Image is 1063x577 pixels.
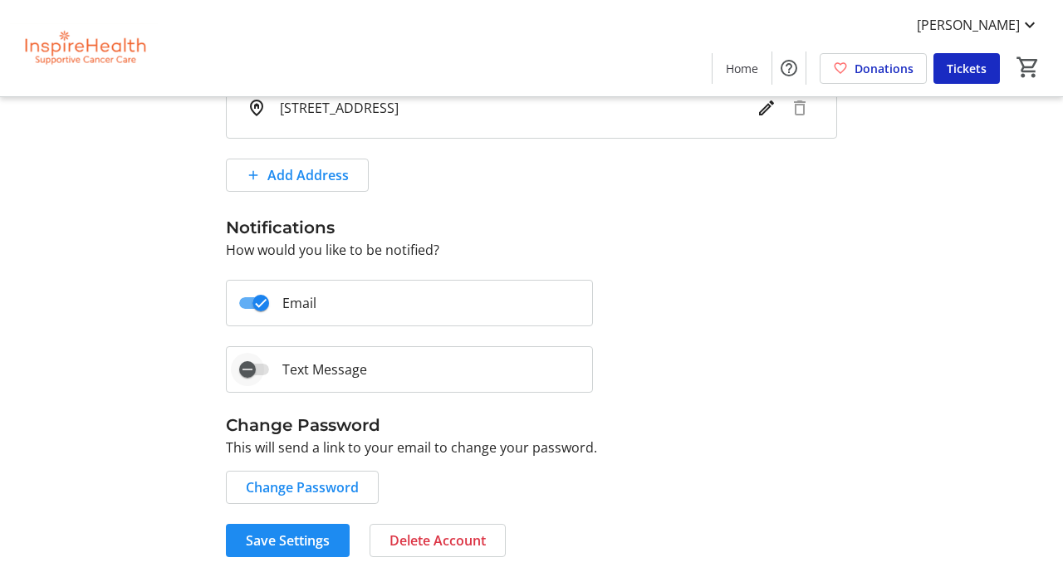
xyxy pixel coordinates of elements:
[772,51,806,85] button: Help
[246,477,359,497] span: Change Password
[226,240,837,260] p: How would you like to be notified?
[246,531,330,550] span: Save Settings
[917,15,1020,35] span: [PERSON_NAME]
[269,359,367,379] label: Text Message
[226,471,379,504] button: Change Password
[713,53,772,84] a: Home
[933,53,1000,84] a: Tickets
[1013,52,1043,82] button: Cart
[226,438,837,457] p: This will send a link to your email to change your password.
[750,91,783,125] button: Edit address
[280,98,399,118] span: [STREET_ADDRESS]
[904,12,1053,38] button: [PERSON_NAME]
[370,524,506,557] button: Delete Account
[226,413,837,438] h3: Change Password
[726,60,758,77] span: Home
[820,53,927,84] a: Donations
[226,524,350,557] button: Save Settings
[947,60,987,77] span: Tickets
[10,7,158,90] img: InspireHealth Supportive Cancer Care's Logo
[226,215,837,240] h3: Notifications
[226,159,369,192] button: Add Address
[267,165,349,185] span: Add Address
[389,531,486,550] span: Delete Account
[269,293,316,313] label: Email
[855,60,914,77] span: Donations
